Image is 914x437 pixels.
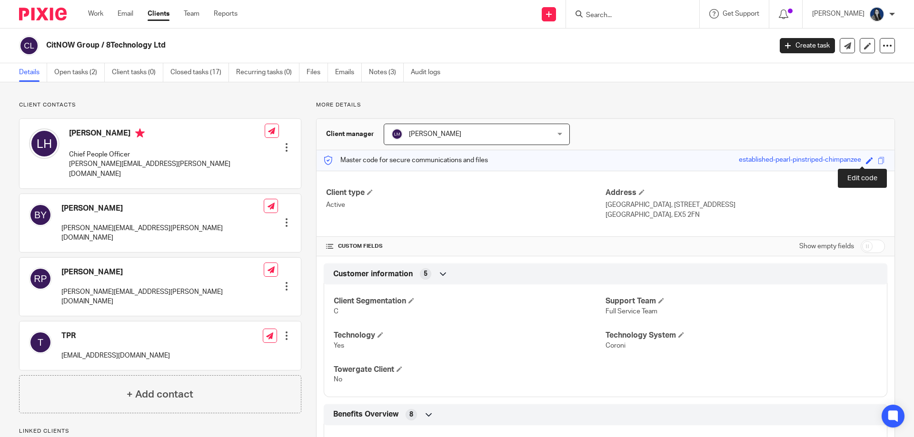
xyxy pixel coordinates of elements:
h4: [PERSON_NAME] [61,267,264,277]
a: Create task [780,38,835,53]
span: C [334,308,338,315]
img: svg%3E [29,267,52,290]
span: 8 [409,410,413,419]
p: Active [326,200,606,210]
p: Client contacts [19,101,301,109]
a: Recurring tasks (0) [236,63,299,82]
p: [GEOGRAPHIC_DATA], [STREET_ADDRESS] [606,200,885,210]
span: Get Support [723,10,759,17]
p: [GEOGRAPHIC_DATA], EX5 2FN [606,210,885,220]
a: Open tasks (2) [54,63,105,82]
img: Pixie [19,8,67,20]
a: Reports [214,9,238,19]
a: Client tasks (0) [112,63,163,82]
p: [EMAIL_ADDRESS][DOMAIN_NAME] [61,351,170,360]
a: Files [307,63,328,82]
input: Search [585,11,671,20]
a: Email [118,9,133,19]
h3: Client manager [326,129,374,139]
img: svg%3E [29,128,60,159]
img: svg%3E [29,331,52,354]
h4: [PERSON_NAME] [69,128,265,140]
a: Clients [148,9,169,19]
a: Details [19,63,47,82]
i: Primary [135,128,145,138]
h4: Technology [334,330,606,340]
h4: Support Team [606,296,877,306]
p: Master code for secure communications and files [324,155,488,165]
span: Full Service Team [606,308,657,315]
span: [PERSON_NAME] [409,131,461,137]
p: Chief People Officer [69,150,265,159]
h4: Technology System [606,330,877,340]
p: [PERSON_NAME][EMAIL_ADDRESS][PERSON_NAME][DOMAIN_NAME] [69,159,265,179]
img: svg%3E [391,128,403,140]
h4: Client Segmentation [334,296,606,306]
a: Audit logs [411,63,447,82]
span: Customer information [333,269,413,279]
h2: CitNOW Group / 8Technology Ltd [46,40,622,50]
p: More details [316,101,895,109]
h4: TPR [61,331,170,341]
a: Emails [335,63,362,82]
a: Work [88,9,103,19]
h4: CUSTOM FIELDS [326,243,606,250]
p: [PERSON_NAME] [812,9,864,19]
span: Benefits Overview [333,409,398,419]
img: svg%3E [29,204,52,226]
img: svg%3E [19,36,39,56]
h4: Towergate Client [334,365,606,375]
span: 5 [424,269,427,279]
h4: [PERSON_NAME] [61,204,264,214]
p: [PERSON_NAME][EMAIL_ADDRESS][PERSON_NAME][DOMAIN_NAME] [61,287,264,307]
p: [PERSON_NAME][EMAIL_ADDRESS][PERSON_NAME][DOMAIN_NAME] [61,223,264,243]
p: Linked clients [19,427,301,435]
img: eeb93efe-c884-43eb-8d47-60e5532f21cb.jpg [869,7,884,22]
h4: Address [606,188,885,198]
a: Closed tasks (17) [170,63,229,82]
span: Yes [334,342,344,349]
h4: Client type [326,188,606,198]
span: No [334,376,342,383]
a: Team [184,9,199,19]
span: Coroni [606,342,626,349]
label: Show empty fields [799,242,854,251]
a: Notes (3) [369,63,404,82]
div: established-pearl-pinstriped-chimpanzee [739,155,861,166]
h4: + Add contact [127,387,193,402]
